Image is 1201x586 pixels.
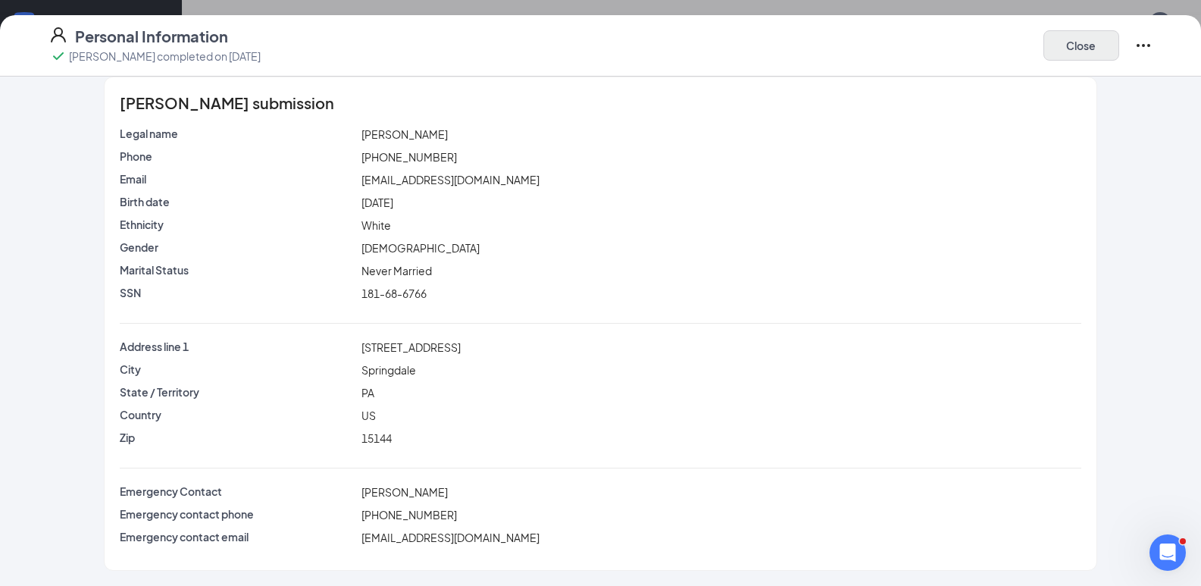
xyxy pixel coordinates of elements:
[361,508,457,522] span: [PHONE_NUMBER]
[361,196,393,209] span: [DATE]
[120,484,355,499] p: Emergency Contact
[120,240,355,255] p: Gender
[361,127,448,141] span: [PERSON_NAME]
[120,262,355,277] p: Marital Status
[49,47,67,65] svg: Checkmark
[120,285,355,300] p: SSN
[120,506,355,522] p: Emergency contact phone
[120,126,355,141] p: Legal name
[361,431,392,445] span: 15144
[75,26,228,47] h4: Personal Information
[120,217,355,232] p: Ethnicity
[120,529,355,544] p: Emergency contact email
[361,218,391,232] span: White
[49,26,67,44] svg: User
[120,430,355,445] p: Zip
[1043,30,1119,61] button: Close
[120,339,355,354] p: Address line 1
[361,485,448,499] span: [PERSON_NAME]
[1134,36,1153,55] svg: Ellipses
[361,409,376,422] span: US
[1149,534,1186,571] iframe: Intercom live chat
[361,386,374,400] span: PA
[120,384,355,400] p: State / Territory
[120,149,355,164] p: Phone
[361,150,457,164] span: [PHONE_NUMBER]
[120,171,355,186] p: Email
[361,363,416,377] span: Springdale
[120,362,355,377] p: City
[120,194,355,209] p: Birth date
[361,287,427,300] span: 181-68-6766
[69,49,261,64] p: [PERSON_NAME] completed on [DATE]
[120,96,334,111] span: [PERSON_NAME] submission
[361,531,540,544] span: [EMAIL_ADDRESS][DOMAIN_NAME]
[361,173,540,186] span: [EMAIL_ADDRESS][DOMAIN_NAME]
[361,264,432,277] span: Never Married
[361,241,480,255] span: [DEMOGRAPHIC_DATA]
[120,407,355,422] p: Country
[361,340,461,354] span: [STREET_ADDRESS]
